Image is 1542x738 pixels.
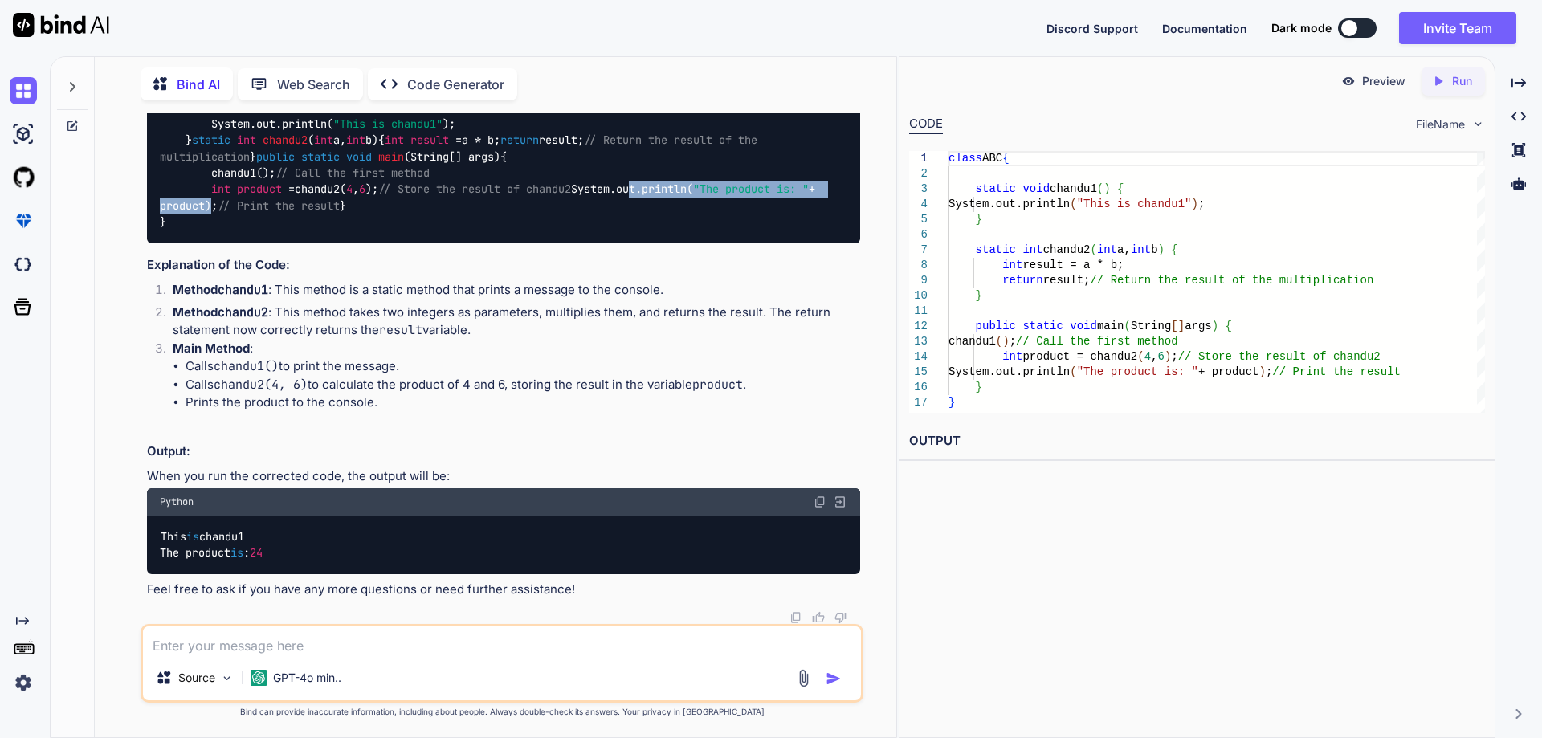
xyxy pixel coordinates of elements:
[160,281,860,304] li: : This method is a static method that prints a message to the console.
[1117,243,1131,256] span: a,
[251,670,267,686] img: GPT-4o mini
[909,304,928,319] div: 11
[199,100,218,115] span: ABC
[250,545,263,560] span: 24
[1198,365,1259,378] span: + product
[1416,116,1465,133] span: FileName
[214,377,308,393] code: chandu2(4, 6)
[186,529,199,544] span: is
[909,151,928,166] div: 1
[1070,320,1097,332] span: void
[378,182,571,197] span: // Store the result of chandu2
[404,149,500,164] span: (String[] args)
[1097,320,1124,332] span: main
[1022,259,1124,271] span: result = a * b;
[909,288,928,304] div: 10
[1177,350,1380,363] span: // Store the result of chandu2
[909,243,928,258] div: 7
[1042,274,1090,287] span: result;
[288,182,295,197] span: =
[975,289,981,302] span: }
[1002,274,1042,287] span: return
[975,182,1015,195] span: static
[1076,365,1197,378] span: "The product is: "
[975,243,1015,256] span: static
[314,133,333,148] span: int
[1399,12,1516,44] button: Invite Team
[237,182,282,197] span: product
[1151,350,1157,363] span: ,
[10,164,37,191] img: githubLight
[173,340,250,356] strong: Main Method
[277,75,350,94] p: Web Search
[1042,243,1090,256] span: chandu2
[10,251,37,278] img: darkCloudIdeIcon
[1185,320,1212,332] span: args
[909,212,928,227] div: 5
[160,340,860,430] li: :
[982,152,1002,165] span: ABC
[160,100,822,230] code: { { System.out.println( ); } { a * b; result; } { chandu1(); chandu2( , ); System.out.println( + ...
[909,258,928,273] div: 8
[270,100,296,115] span: void
[161,100,193,115] span: class
[1070,365,1076,378] span: (
[1022,350,1137,363] span: product = chandu2
[1191,198,1197,210] span: )
[1341,74,1356,88] img: preview
[1002,152,1009,165] span: {
[1144,350,1150,363] span: 4
[378,149,404,164] span: main
[379,322,422,338] code: result
[1022,320,1063,332] span: static
[346,133,365,148] span: int
[220,671,234,685] img: Pick Models
[1165,350,1171,363] span: )
[909,334,928,349] div: 13
[225,100,263,115] span: static
[1162,20,1247,37] button: Documentation
[1162,22,1247,35] span: Documentation
[186,393,860,412] li: Prints the product to the console.
[1151,243,1157,256] span: b
[147,581,860,599] p: Feel free to ask if you have any more questions or need further assistance!
[1157,350,1164,363] span: 6
[455,133,462,148] span: =
[359,182,365,197] span: 6
[211,182,230,197] span: int
[1070,198,1076,210] span: (
[692,377,743,393] code: product
[10,207,37,234] img: premium
[186,357,860,376] li: Calls to print the message.
[1171,243,1177,256] span: {
[1171,350,1177,363] span: ;
[948,198,1070,210] span: System.out.println
[10,669,37,696] img: settings
[147,442,860,461] h3: Output:
[1272,365,1401,378] span: // Print the result
[1124,320,1130,332] span: (
[218,304,268,320] code: chandu2
[273,670,341,686] p: GPT-4o min..
[385,133,404,148] span: int
[302,100,347,115] span: chandu1
[693,182,809,197] span: "The product is: "
[301,149,340,164] span: static
[909,115,943,134] div: CODE
[1022,243,1042,256] span: int
[178,670,215,686] p: Source
[346,149,372,164] span: void
[909,380,928,395] div: 16
[141,706,863,718] p: Bind can provide inaccurate information, including about people. Always double-check its answers....
[230,545,243,560] span: is
[995,335,1001,348] span: (
[256,149,295,164] span: public
[1046,20,1138,37] button: Discord Support
[500,133,539,148] span: return
[173,282,268,297] strong: Method
[833,495,847,509] img: Open in Browser
[308,133,378,148] span: ( a, b)
[410,133,449,148] span: result
[347,100,360,115] span: ()
[948,335,996,348] span: chandu1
